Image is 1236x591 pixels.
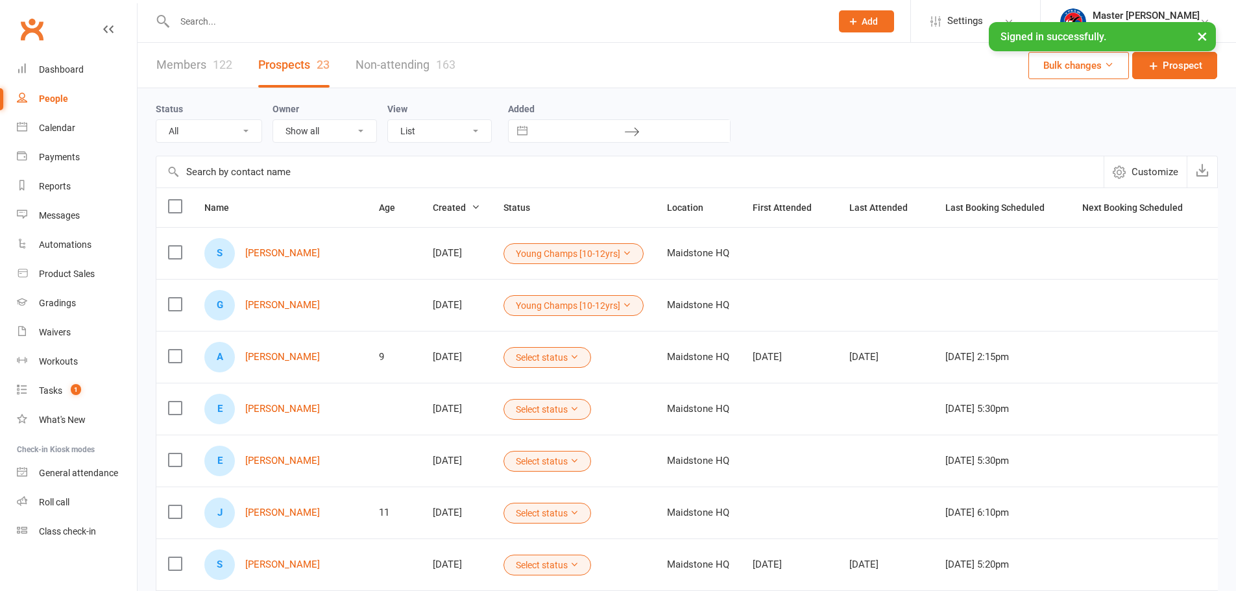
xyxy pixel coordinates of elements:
[171,12,822,30] input: Search...
[17,259,137,289] a: Product Sales
[503,503,591,524] button: Select status
[1104,156,1187,187] button: Customize
[667,352,729,363] div: Maidstone HQ
[17,84,137,114] a: People
[39,210,80,221] div: Messages
[503,399,591,420] button: Select status
[39,152,80,162] div: Payments
[862,16,878,27] span: Add
[945,352,1059,363] div: [DATE] 2:15pm
[39,415,86,425] div: What's New
[667,559,729,570] div: Maidstone HQ
[511,120,534,142] button: Interact with the calendar and add the check-in date for your trip.
[667,455,729,466] div: Maidstone HQ
[204,342,235,372] div: A
[356,43,455,88] a: Non-attending163
[667,300,729,311] div: Maidstone HQ
[1082,202,1197,213] span: Next Booking Scheduled
[39,327,71,337] div: Waivers
[1132,164,1178,180] span: Customize
[39,385,62,396] div: Tasks
[945,559,1059,570] div: [DATE] 5:20pm
[39,497,69,507] div: Roll call
[17,517,137,546] a: Class kiosk mode
[204,238,235,269] div: S
[1163,58,1202,73] span: Prospect
[39,239,91,250] div: Automations
[39,468,118,478] div: General attendance
[503,451,591,472] button: Select status
[433,248,480,259] div: [DATE]
[433,404,480,415] div: [DATE]
[849,200,922,215] button: Last Attended
[379,202,409,213] span: Age
[849,559,922,570] div: [DATE]
[39,298,76,308] div: Gradings
[245,559,320,570] a: [PERSON_NAME]
[1093,10,1200,21] div: Master [PERSON_NAME]
[667,248,729,259] div: Maidstone HQ
[245,507,320,518] a: [PERSON_NAME]
[667,404,729,415] div: Maidstone HQ
[433,300,480,311] div: [DATE]
[433,202,480,213] span: Created
[1060,8,1086,34] img: thumb_image1628552580.png
[503,347,591,368] button: Select status
[204,549,235,580] div: S
[753,559,826,570] div: [DATE]
[433,559,480,570] div: [DATE]
[1132,52,1217,79] a: Prospect
[16,13,48,45] a: Clubworx
[1093,21,1200,33] div: VTEAM Martial Arts
[433,352,480,363] div: [DATE]
[503,202,544,213] span: Status
[245,455,320,466] a: [PERSON_NAME]
[753,200,826,215] button: First Attended
[1082,200,1197,215] button: Next Booking Scheduled
[387,104,407,114] label: View
[245,248,320,259] a: [PERSON_NAME]
[1028,52,1129,79] button: Bulk changes
[17,55,137,84] a: Dashboard
[508,104,731,114] label: Added
[753,202,826,213] span: First Attended
[753,352,826,363] div: [DATE]
[204,200,243,215] button: Name
[204,290,235,320] div: G
[667,202,718,213] span: Location
[156,104,183,114] label: Status
[245,300,320,311] a: [PERSON_NAME]
[156,156,1104,187] input: Search by contact name
[379,507,409,518] div: 11
[273,104,299,114] label: Owner
[503,295,644,316] button: Young Champs [10-12yrs]
[17,459,137,488] a: General attendance kiosk mode
[379,352,409,363] div: 9
[17,230,137,259] a: Automations
[503,200,544,215] button: Status
[258,43,330,88] a: Prospects23
[245,352,320,363] a: [PERSON_NAME]
[17,143,137,172] a: Payments
[17,347,137,376] a: Workouts
[945,404,1059,415] div: [DATE] 5:30pm
[39,64,84,75] div: Dashboard
[17,201,137,230] a: Messages
[945,507,1059,518] div: [DATE] 6:10pm
[39,526,96,537] div: Class check-in
[39,123,75,133] div: Calendar
[503,243,644,264] button: Young Champs [10-12yrs]
[17,114,137,143] a: Calendar
[839,10,894,32] button: Add
[71,384,81,395] span: 1
[213,58,232,71] div: 122
[1191,22,1214,50] button: ×
[39,181,71,191] div: Reports
[433,455,480,466] div: [DATE]
[667,200,718,215] button: Location
[17,488,137,517] a: Roll call
[17,172,137,201] a: Reports
[17,376,137,405] a: Tasks 1
[667,507,729,518] div: Maidstone HQ
[39,356,78,367] div: Workouts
